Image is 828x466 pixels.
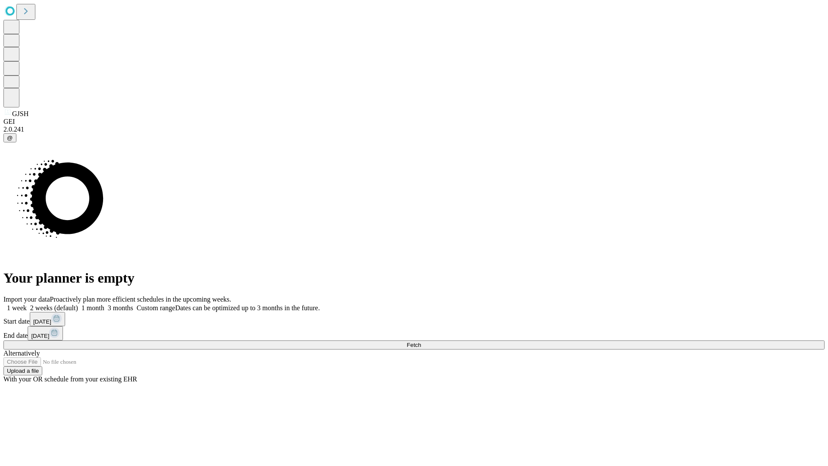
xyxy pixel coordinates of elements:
span: GJSH [12,110,28,117]
span: Proactively plan more efficient schedules in the upcoming weeks. [50,296,231,303]
span: 2 weeks (default) [30,304,78,312]
div: End date [3,326,825,340]
div: 2.0.241 [3,126,825,133]
span: Import your data [3,296,50,303]
div: Start date [3,312,825,326]
span: With your OR schedule from your existing EHR [3,375,137,383]
button: @ [3,133,16,142]
h1: Your planner is empty [3,270,825,286]
span: [DATE] [33,318,51,325]
span: Dates can be optimized up to 3 months in the future. [175,304,320,312]
span: Alternatively [3,349,40,357]
span: 1 week [7,304,27,312]
button: Upload a file [3,366,42,375]
span: [DATE] [31,333,49,339]
span: @ [7,135,13,141]
span: Custom range [137,304,175,312]
button: Fetch [3,340,825,349]
span: 3 months [108,304,133,312]
button: [DATE] [28,326,63,340]
button: [DATE] [30,312,65,326]
div: GEI [3,118,825,126]
span: Fetch [407,342,421,348]
span: 1 month [82,304,104,312]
